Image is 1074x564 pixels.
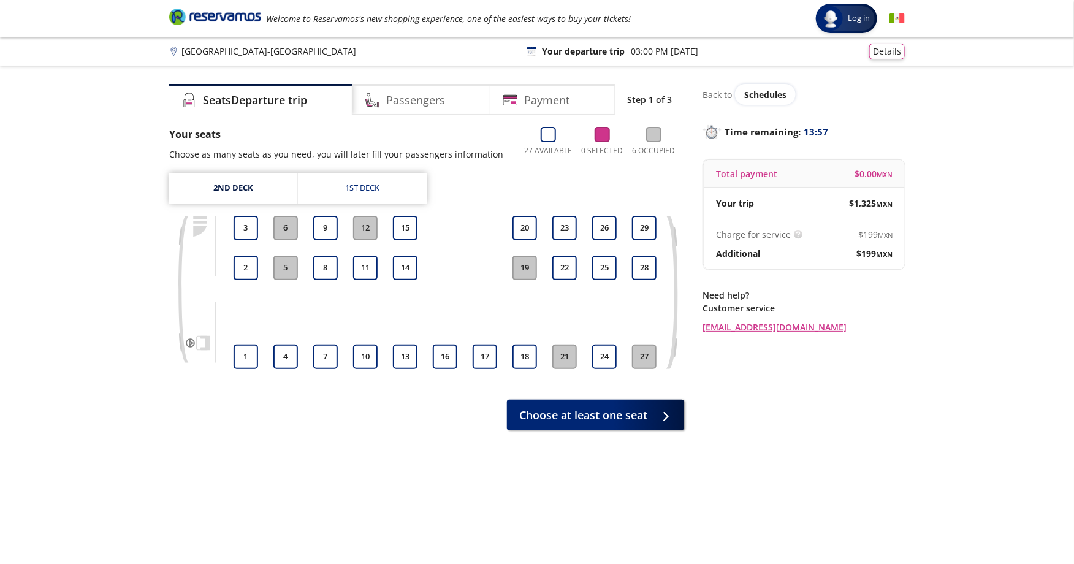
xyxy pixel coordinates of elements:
p: Back to [703,88,732,101]
small: MXN [878,231,893,240]
small: MXN [876,199,893,208]
p: Your departure trip [543,45,625,58]
a: Brand Logo [169,7,261,29]
button: 12 [353,216,378,240]
p: Time remaining : [703,123,905,140]
button: 9 [313,216,338,240]
a: [EMAIL_ADDRESS][DOMAIN_NAME] [703,321,905,333]
button: 3 [234,216,258,240]
button: 26 [592,216,617,240]
button: 28 [632,256,657,280]
button: 11 [353,256,378,280]
div: 1st deck [345,182,379,194]
h4: Payment [524,92,569,109]
span: $ 0.00 [855,167,893,180]
span: Log in [843,12,875,25]
button: 4 [273,345,298,369]
p: Your seats [169,127,503,142]
button: 6 [273,216,298,240]
em: Welcome to Reservamos's new shopping experience, one of the easiest ways to buy your tickets! [266,13,631,25]
button: 23 [552,216,577,240]
button: Español [889,11,905,26]
small: MXN [876,250,893,259]
p: Your trip [716,197,754,210]
span: $ 1,325 [849,197,893,210]
button: 2 [234,256,258,280]
i: Brand Logo [169,7,261,26]
button: 17 [473,345,497,369]
button: 15 [393,216,417,240]
p: Total payment [716,167,777,180]
button: 19 [512,256,537,280]
button: 8 [313,256,338,280]
p: 0 Selected [581,145,623,156]
button: 1 [234,345,258,369]
button: 13 [393,345,417,369]
button: 29 [632,216,657,240]
button: Details [869,44,905,59]
button: 21 [552,345,577,369]
button: 20 [512,216,537,240]
button: 27 [632,345,657,369]
small: MXN [877,170,893,179]
h4: Seats Departure trip [203,92,307,109]
p: Need help? [703,289,905,302]
p: 03:00 PM [DATE] [631,45,699,58]
a: 1st deck [298,173,427,204]
p: 6 Occupied [632,145,675,156]
button: 10 [353,345,378,369]
p: [GEOGRAPHIC_DATA] - [GEOGRAPHIC_DATA] [181,45,356,58]
span: 13:57 [804,125,828,139]
button: 25 [592,256,617,280]
button: 16 [433,345,457,369]
p: Additional [716,247,760,260]
p: 27 Available [524,145,572,156]
button: 24 [592,345,617,369]
p: Choose as many seats as you need, you will later fill your passengers information [169,148,503,161]
button: 5 [273,256,298,280]
span: Choose at least one seat [519,407,647,424]
button: 14 [393,256,417,280]
button: Choose at least one seat [507,400,684,430]
p: Charge for service [716,228,791,241]
span: $ 199 [858,228,893,241]
div: Back to schedules [703,84,905,105]
button: 22 [552,256,577,280]
span: Schedules [744,89,786,101]
a: 2nd deck [169,173,297,204]
button: 7 [313,345,338,369]
span: $ 199 [856,247,893,260]
button: 18 [512,345,537,369]
p: Customer service [703,302,905,314]
h4: Passengers [386,92,445,109]
p: Step 1 of 3 [627,93,672,106]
